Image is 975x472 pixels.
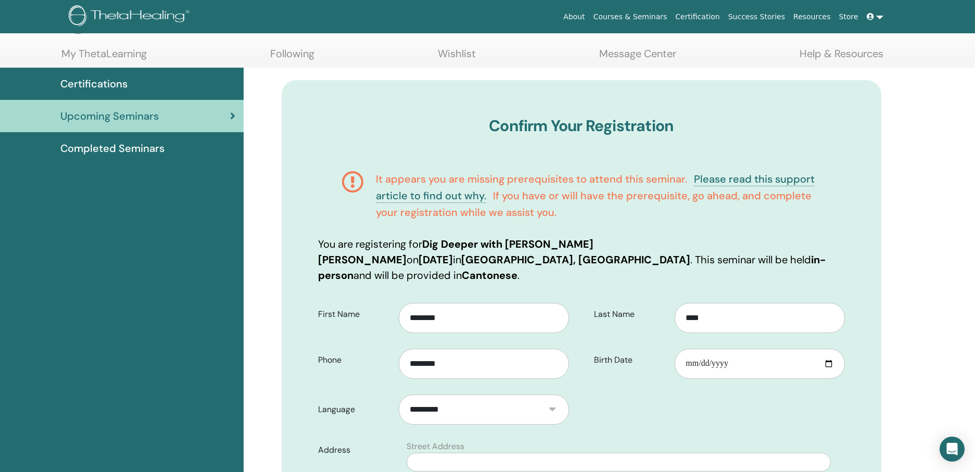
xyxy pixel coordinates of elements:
[586,304,675,324] label: Last Name
[310,440,401,460] label: Address
[438,47,476,68] a: Wishlist
[60,108,159,124] span: Upcoming Seminars
[318,237,593,266] b: Dig Deeper with [PERSON_NAME] [PERSON_NAME]
[69,5,193,29] img: logo.png
[318,236,845,283] p: You are registering for on in . This seminar will be held and will be provided in .
[310,304,399,324] label: First Name
[376,189,812,219] span: If you have or will have the prerequisite, go ahead, and complete your registration while we assi...
[310,350,399,370] label: Phone
[835,7,863,27] a: Store
[800,47,883,68] a: Help & Resources
[462,269,517,282] b: Cantonese
[419,253,453,266] b: [DATE]
[789,7,835,27] a: Resources
[61,47,147,68] a: My ThetaLearning
[318,117,845,135] h3: Confirm Your Registration
[724,7,789,27] a: Success Stories
[940,437,965,462] div: Open Intercom Messenger
[60,76,128,92] span: Certifications
[559,7,589,27] a: About
[461,253,690,266] b: [GEOGRAPHIC_DATA], [GEOGRAPHIC_DATA]
[310,400,399,419] label: Language
[586,350,675,370] label: Birth Date
[376,172,687,186] span: It appears you are missing prerequisites to attend this seminar.
[60,141,164,156] span: Completed Seminars
[599,47,676,68] a: Message Center
[671,7,724,27] a: Certification
[589,7,672,27] a: Courses & Seminars
[270,47,314,68] a: Following
[407,440,464,453] label: Street Address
